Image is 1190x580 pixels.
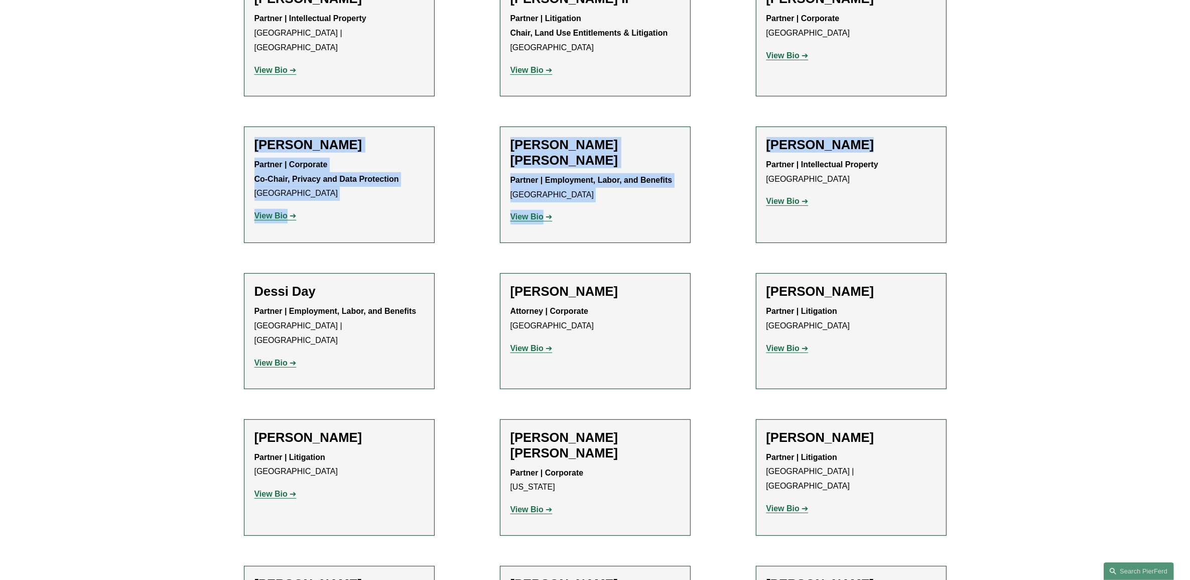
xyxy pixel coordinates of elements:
[510,212,553,221] a: View Bio
[254,359,288,367] strong: View Bio
[766,51,809,60] a: View Bio
[510,466,680,495] p: [US_STATE]
[510,173,680,202] p: [GEOGRAPHIC_DATA]
[766,197,800,205] strong: View Bio
[510,344,553,353] a: View Bio
[254,490,297,498] a: View Bio
[510,137,680,168] h2: [PERSON_NAME] [PERSON_NAME]
[766,450,936,494] p: [GEOGRAPHIC_DATA] | [GEOGRAPHIC_DATA]
[766,51,800,60] strong: View Bio
[766,307,837,315] strong: Partner | Litigation
[1104,562,1174,580] a: Search this site
[766,344,809,353] a: View Bio
[254,211,288,220] strong: View Bio
[510,212,544,221] strong: View Bio
[254,450,424,480] p: [GEOGRAPHIC_DATA]
[254,490,288,498] strong: View Bio
[510,307,589,315] strong: Attorney | Corporate
[766,430,936,445] h2: [PERSON_NAME]
[254,66,288,74] strong: View Bio
[254,304,424,347] p: [GEOGRAPHIC_DATA] | [GEOGRAPHIC_DATA]
[254,12,424,55] p: [GEOGRAPHIC_DATA] | [GEOGRAPHIC_DATA]
[766,284,936,299] h2: [PERSON_NAME]
[766,12,936,41] p: [GEOGRAPHIC_DATA]
[766,197,809,205] a: View Bio
[510,505,544,514] strong: View Bio
[510,344,544,353] strong: View Bio
[254,66,297,74] a: View Bio
[254,307,417,315] strong: Partner | Employment, Labor, and Benefits
[766,453,837,461] strong: Partner | Litigation
[766,504,800,513] strong: View Bio
[254,211,297,220] a: View Bio
[510,469,584,477] strong: Partner | Corporate
[510,304,680,333] p: [GEOGRAPHIC_DATA]
[766,137,936,153] h2: [PERSON_NAME]
[510,176,673,184] strong: Partner | Employment, Labor, and Benefits
[766,158,936,187] p: [GEOGRAPHIC_DATA]
[510,284,680,299] h2: [PERSON_NAME]
[766,344,800,353] strong: View Bio
[766,14,840,23] strong: Partner | Corporate
[510,12,680,55] p: [GEOGRAPHIC_DATA]
[254,453,325,461] strong: Partner | Litigation
[254,160,399,183] strong: Partner | Corporate Co-Chair, Privacy and Data Protection
[510,66,553,74] a: View Bio
[254,430,424,445] h2: [PERSON_NAME]
[510,430,680,461] h2: [PERSON_NAME] [PERSON_NAME]
[766,304,936,333] p: [GEOGRAPHIC_DATA]
[510,66,544,74] strong: View Bio
[254,158,424,201] p: [GEOGRAPHIC_DATA]
[254,137,424,153] h2: [PERSON_NAME]
[510,505,553,514] a: View Bio
[510,14,668,37] strong: Partner | Litigation Chair, Land Use Entitlements & Litigation
[254,14,366,23] strong: Partner | Intellectual Property
[766,160,878,169] strong: Partner | Intellectual Property
[766,504,809,513] a: View Bio
[254,359,297,367] a: View Bio
[254,284,424,299] h2: Dessi Day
